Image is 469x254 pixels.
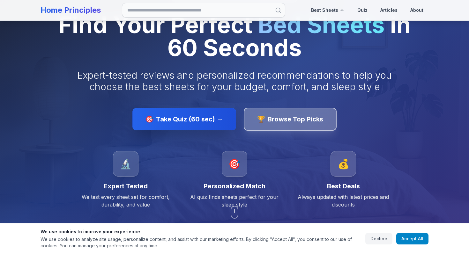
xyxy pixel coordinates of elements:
div: Best Sheets [306,3,350,18]
a: 🎯Take Quiz (60 sec) → [132,108,236,130]
p: We test every sheet set for comfort, durability, and value [76,193,175,208]
a: Articles [375,3,403,18]
h3: Personalized Match [185,182,284,191]
p: AI quiz finds sheets perfect for your sleep style [185,193,284,208]
p: Expert-tested reviews and personalized recommendations to help you choose the best sheets for you... [71,69,398,92]
span: 🔬 [120,158,131,170]
a: Home Principles [41,5,101,15]
button: Decline [365,233,392,244]
p: Always updated with latest prices and discounts [294,193,393,208]
button: Accept All [396,233,428,244]
span: 💰 [338,158,349,170]
span: 🎯 [228,158,240,170]
h3: Best Deals [294,182,393,191]
a: 🏆Browse Top Picks [244,108,337,131]
p: We use cookies to analyze site usage, personalize content, and assist with our marketing efforts.... [41,236,360,249]
span: Bed Sheets [258,11,385,39]
a: About [405,3,428,18]
span: 🏆 [257,115,265,124]
h3: Expert Tested [76,182,175,191]
a: Quiz [352,3,373,18]
h3: We use cookies to improve your experience [41,229,360,235]
span: 🎯 [145,115,153,124]
h1: Find Your Perfect in 60 Seconds [41,13,428,59]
